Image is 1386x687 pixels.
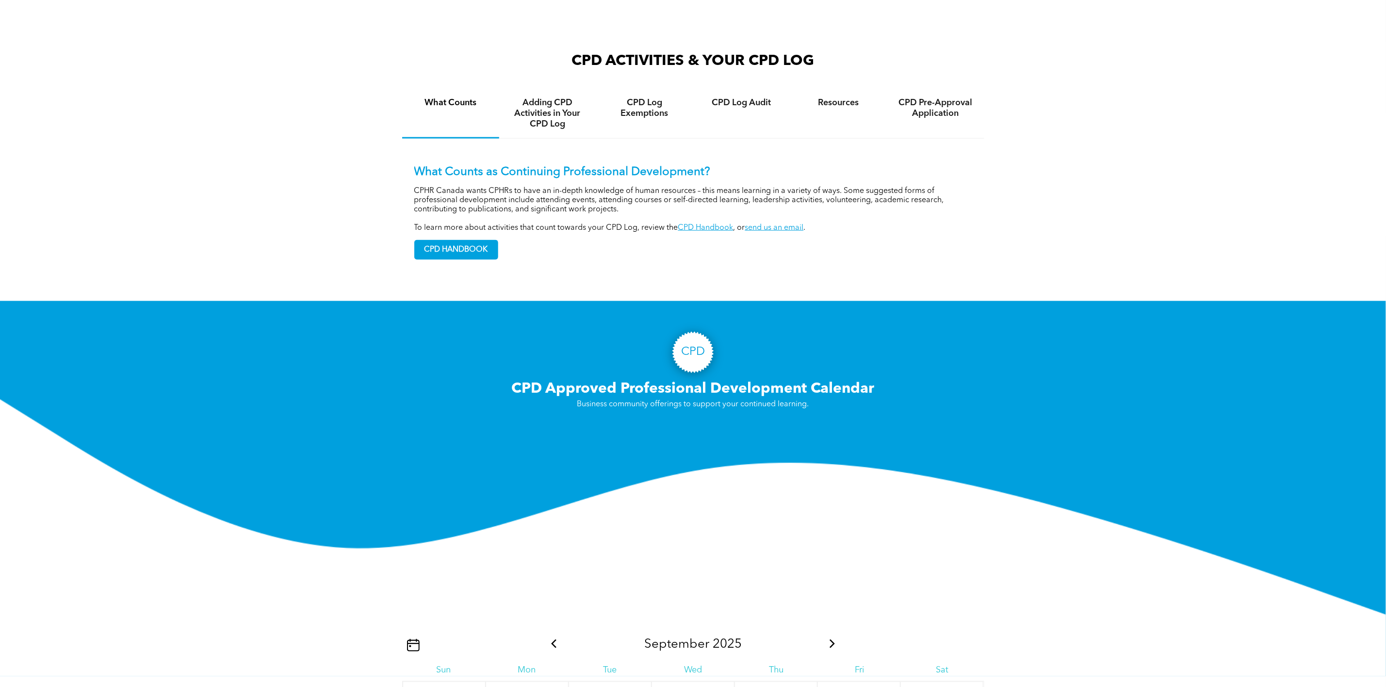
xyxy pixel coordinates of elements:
p: What Counts as Continuing Professional Development? [414,165,972,179]
div: Sun [402,665,485,676]
h4: What Counts [411,97,490,108]
a: CPD Handbook [678,224,734,232]
div: Fri [818,665,901,676]
h4: Resources [799,97,879,108]
h3: CPD [681,345,705,359]
span: CPD ACTIVITIES & YOUR CPD LOG [572,54,815,68]
div: Mon [485,665,568,676]
h4: CPD Log Exemptions [605,97,685,119]
span: September [644,639,709,651]
p: To learn more about activities that count towards your CPD Log, review the , or . [414,224,972,233]
div: Thu [734,665,817,676]
a: send us an email [745,224,804,232]
span: 2025 [713,639,742,651]
div: Sat [901,665,984,676]
div: Wed [652,665,734,676]
p: CPHR Canada wants CPHRs to have an in-depth knowledge of human resources – this means learning in... [414,187,972,214]
h4: CPD Pre-Approval Application [896,97,976,119]
h4: Adding CPD Activities in Your CPD Log [508,97,587,129]
span: CPD HANDBOOK [415,240,498,259]
div: Tue [568,665,651,676]
h4: CPD Log Audit [702,97,782,108]
span: CPD Approved Professional Development Calendar [512,382,875,396]
a: CPD HANDBOOK [414,240,498,260]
